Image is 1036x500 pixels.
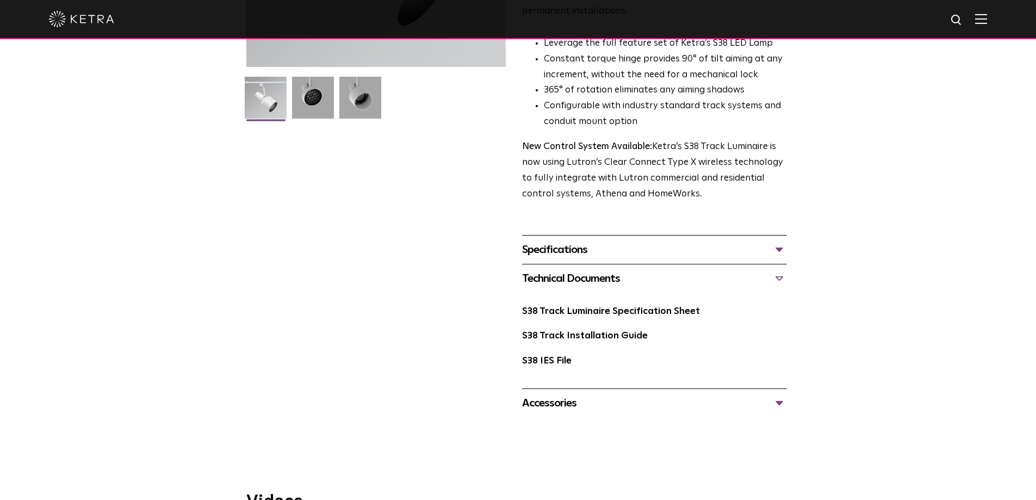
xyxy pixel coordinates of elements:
[522,356,572,366] a: S38 IES File
[292,77,334,127] img: 3b1b0dc7630e9da69e6b
[522,241,787,258] div: Specifications
[544,83,787,98] li: 365° of rotation eliminates any aiming shadows
[245,77,287,127] img: S38-Track-Luminaire-2021-Web-Square
[950,14,964,27] img: search icon
[522,331,648,341] a: S38 Track Installation Guide
[975,14,987,24] img: Hamburger%20Nav.svg
[544,98,787,130] li: Configurable with industry standard track systems and conduit mount option
[544,36,787,52] li: Leverage the full feature set of Ketra’s S38 LED Lamp
[522,394,787,412] div: Accessories
[544,52,787,83] li: Constant torque hinge provides 90° of tilt aiming at any increment, without the need for a mechan...
[339,77,381,127] img: 9e3d97bd0cf938513d6e
[522,270,787,287] div: Technical Documents
[522,139,787,202] p: Ketra’s S38 Track Luminaire is now using Lutron’s Clear Connect Type X wireless technology to ful...
[522,307,700,316] a: S38 Track Luminaire Specification Sheet
[49,11,114,27] img: ketra-logo-2019-white
[522,142,652,151] strong: New Control System Available:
